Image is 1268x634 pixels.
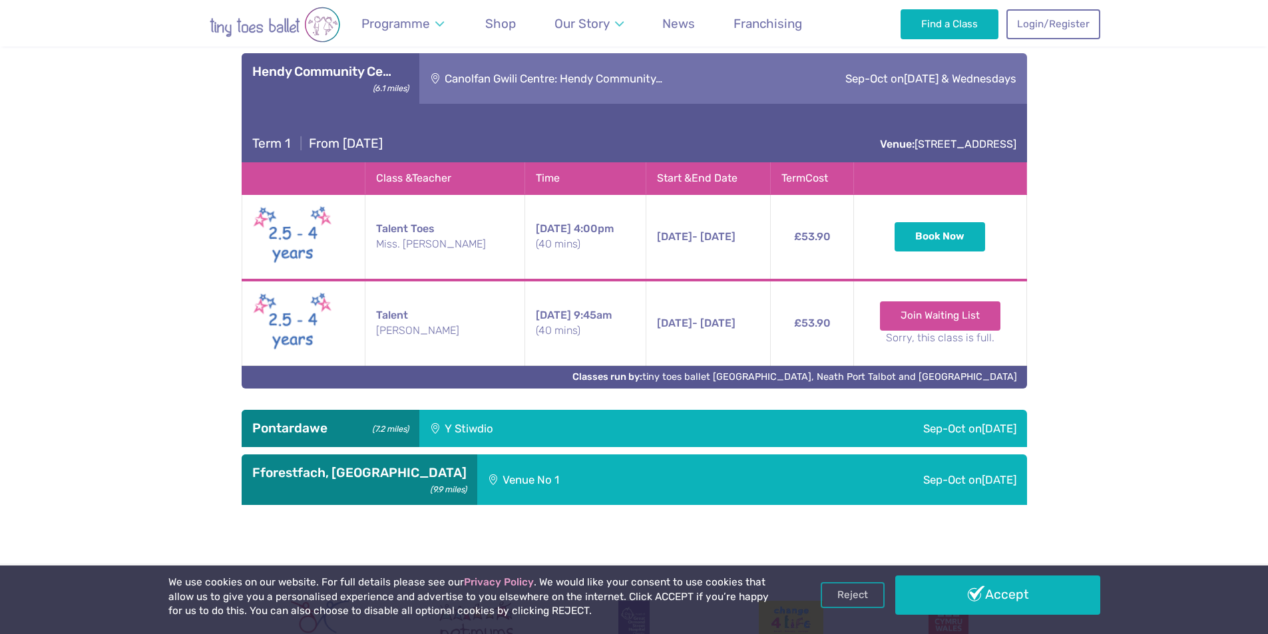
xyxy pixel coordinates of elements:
[554,16,610,31] span: Our Story
[253,203,333,271] img: Talent toes New (May 2025)
[168,575,774,619] p: We use cookies on our website. For full details please see our . We would like your consent to us...
[880,138,1016,150] a: Venue:[STREET_ADDRESS]
[572,371,642,383] strong: Classes run by:
[895,222,985,251] button: Book Now
[656,8,702,39] a: News
[646,163,771,194] th: Start & End Date
[367,420,408,434] small: (7.2 miles)
[477,454,724,506] div: Venue No 1
[252,136,383,152] h4: From [DATE]
[252,136,290,151] span: Term 1
[880,301,1000,331] a: Join Waiting List
[821,582,885,607] a: Reject
[536,237,635,251] small: (40 mins)
[1006,9,1100,39] a: Login/Register
[536,309,571,321] span: [DATE]
[657,230,692,243] span: [DATE]
[525,194,646,280] td: 4:00pm
[662,16,695,31] span: News
[252,465,467,481] h3: Fforestfach, [GEOGRAPHIC_DATA]
[425,481,466,495] small: (9.9 miles)
[880,138,915,150] strong: Venue:
[419,53,765,104] div: Canolfan Gwili Centre: Hendy Community…
[355,8,451,39] a: Programme
[368,80,408,94] small: (6.1 miles)
[895,575,1100,614] a: Accept
[365,194,525,280] td: Talent Toes
[536,323,635,338] small: (40 mins)
[376,237,514,251] small: Miss. [PERSON_NAME]
[365,280,525,366] td: Talent
[361,16,430,31] span: Programme
[734,16,802,31] span: Franchising
[525,280,646,366] td: 9:45am
[657,230,736,243] span: - [DATE]
[479,8,523,39] a: Shop
[865,331,1015,345] small: Sorry, this class is full.
[904,72,1016,85] span: [DATE] & Wednesdays
[536,222,571,235] span: [DATE]
[485,16,516,31] span: Shop
[548,8,630,39] a: Our Story
[419,410,678,447] div: Y Stiwdio
[678,410,1027,447] div: Sep-Oct on
[771,194,854,280] td: £53.90
[657,317,736,329] span: - [DATE]
[365,163,525,194] th: Class & Teacher
[765,53,1026,104] div: Sep-Oct on
[982,422,1016,435] span: [DATE]
[771,163,854,194] th: Term Cost
[572,371,1017,383] a: Classes run by:tiny toes ballet [GEOGRAPHIC_DATA], Neath Port Talbot and [GEOGRAPHIC_DATA]
[376,323,514,338] small: [PERSON_NAME]
[724,454,1027,506] div: Sep-Oct on
[168,7,381,43] img: tiny toes ballet
[464,576,534,588] a: Privacy Policy
[982,473,1016,486] span: [DATE]
[771,280,854,366] td: £53.90
[901,9,998,39] a: Find a Class
[728,8,809,39] a: Franchising
[253,289,333,357] img: Talent toes New (May 2025)
[252,420,409,436] h3: Pontardawe
[525,163,646,194] th: Time
[657,317,692,329] span: [DATE]
[252,64,409,80] h3: Hendy Community Ce…
[294,136,309,151] span: |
